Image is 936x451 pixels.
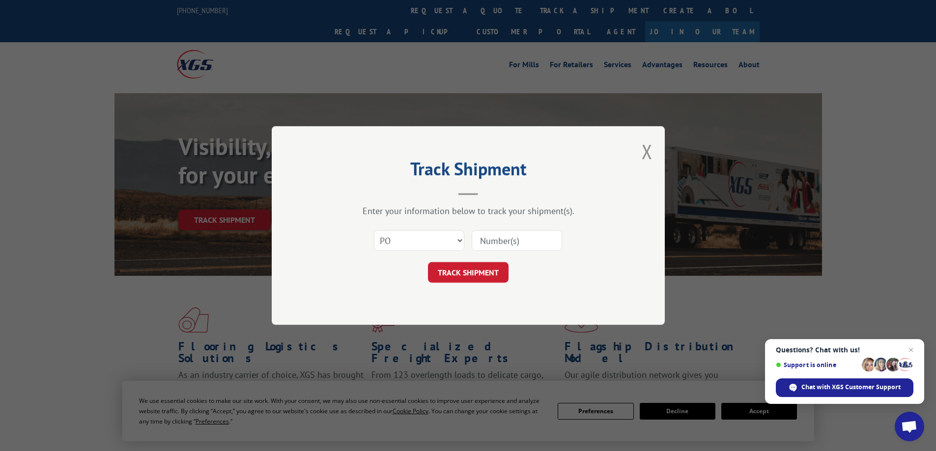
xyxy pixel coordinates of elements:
[428,262,509,283] button: TRACK SHIPMENT
[776,378,913,397] div: Chat with XGS Customer Support
[801,383,901,392] span: Chat with XGS Customer Support
[895,412,924,441] div: Open chat
[776,346,913,354] span: Questions? Chat with us!
[472,230,562,251] input: Number(s)
[321,205,616,216] div: Enter your information below to track your shipment(s).
[642,138,652,164] button: Close modal
[905,344,917,356] span: Close chat
[321,162,616,181] h2: Track Shipment
[776,361,858,369] span: Support is online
